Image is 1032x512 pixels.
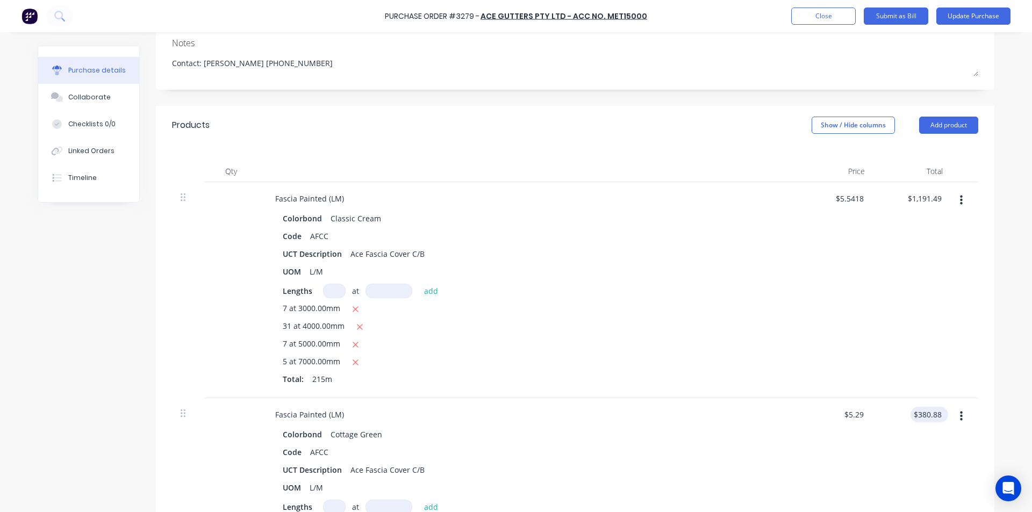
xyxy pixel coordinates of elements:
div: Classic Cream [331,211,381,226]
button: Show / Hide columns [812,117,895,134]
div: Code [278,444,306,460]
button: Timeline [38,164,139,191]
a: Ace Gutters Pty Ltd - Acc No. MET15000 [481,11,647,21]
div: Open Intercom Messenger [995,475,1021,501]
div: Collaborate [68,92,111,102]
button: Add product [919,117,978,134]
textarea: Contact: [PERSON_NAME] [PHONE_NUMBER] [172,52,978,76]
div: Linked Orders [68,146,114,156]
span: Total: [283,373,304,385]
div: Ace Fascia Cover C/B [346,462,429,478]
span: 215m [312,373,332,385]
div: Notes [172,37,978,49]
div: Colorbond [283,211,326,226]
span: 7 at 3000.00mm [283,302,340,316]
div: Purchase Order #3279 - [385,11,479,22]
button: Submit as Bill [864,8,928,25]
button: Checklists 0/0 [38,111,139,138]
div: UCT Description [278,246,346,262]
span: 7 at 5000.00mm [283,338,340,351]
div: Purchase details [68,66,126,75]
div: Cottage Green [331,427,382,442]
div: Price [795,161,873,182]
div: AFCC [306,444,333,460]
span: 5 at 7000.00mm [283,356,340,369]
button: Close [791,8,856,25]
div: Total [873,161,951,182]
div: Code [278,228,306,244]
div: Fascia Painted (LM) [267,191,353,206]
button: Collaborate [38,84,139,111]
span: 31 at 4000.00mm [283,320,345,334]
div: UCT Description [278,462,346,478]
span: Lengths [283,285,312,297]
div: Timeline [68,173,97,183]
img: Factory [21,8,38,24]
div: UOM [278,480,305,495]
div: Products [172,119,210,132]
div: UOM [278,264,305,279]
button: Update Purchase [936,8,1010,25]
div: Fascia Painted (LM) [267,407,353,422]
div: L/M [305,480,327,495]
div: Qty [204,161,258,182]
div: Colorbond [283,427,326,442]
button: Purchase details [38,57,139,84]
div: Ace Fascia Cover C/B [346,246,429,262]
div: Checklists 0/0 [68,119,116,129]
div: AFCC [306,228,333,244]
button: add [419,284,444,297]
button: Linked Orders [38,138,139,164]
div: L/M [305,264,327,279]
div: at [352,285,359,297]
